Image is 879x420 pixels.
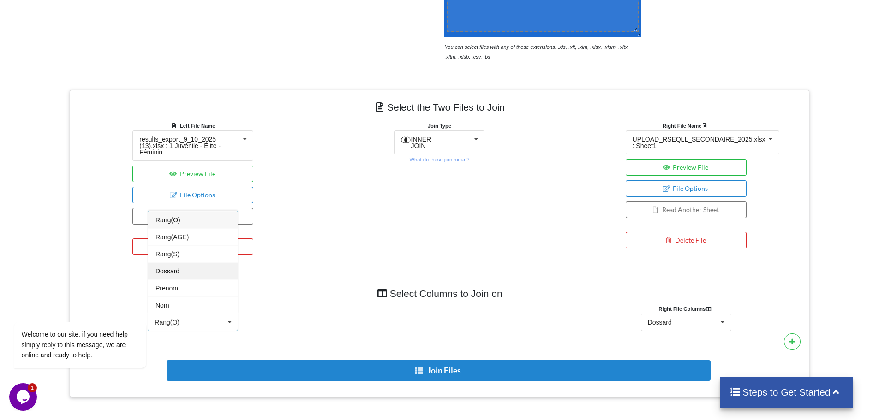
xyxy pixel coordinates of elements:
div: Dossard [648,319,672,325]
span: Rang(AGE) [155,233,189,241]
small: What do these join mean? [409,157,469,162]
b: Left File Name [180,123,215,129]
b: Right File Name [663,123,709,129]
div: results_export_9_10_2025 (13).xlsx : 1 Juvénile - Élite - Féminin [139,136,239,155]
button: Read Another Sheet [626,201,747,218]
iframe: chat widget [9,238,175,379]
button: File Options [626,180,747,197]
h4: Select the Two Files to Join [77,97,802,118]
div: UPLOAD_RSEQLL_SECONDAIRE_2025.xlsx : Sheet1 [633,136,765,149]
button: Join Files [167,360,711,381]
button: Preview File [626,159,747,176]
iframe: chat widget [9,383,39,411]
h4: Select Columns to Join on [167,283,712,304]
h4: Steps to Get Started [730,386,843,398]
b: Join Type [428,123,451,129]
button: File Options [132,187,253,203]
span: INNER JOIN [411,136,431,149]
span: Rang(O) [155,216,180,224]
button: Preview File [132,166,253,182]
button: Read Another Sheet [132,208,253,225]
button: Delete File [626,232,747,248]
b: Right File Columns [658,306,713,312]
i: You can select files with any of these extensions: .xls, .xlt, .xlm, .xlsx, .xlsm, .xltx, .xltm, ... [444,44,629,59]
